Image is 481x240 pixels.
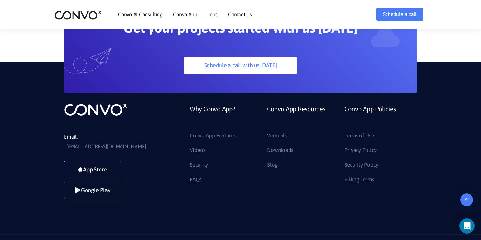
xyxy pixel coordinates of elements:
a: Google Play [64,182,121,199]
li: Email: [64,132,159,151]
a: Convo App Resources [267,103,325,131]
a: Contact Us [228,12,252,17]
img: logo_2.png [54,10,101,20]
a: Convo AI Consulting [118,12,162,17]
div: Footer [185,103,417,189]
a: Downloads [267,145,293,156]
a: Terms of Use [345,131,374,141]
a: FAQs [190,175,201,185]
a: Jobs [208,12,217,17]
div: Open Intercom Messenger [459,218,475,234]
a: App Store [64,161,121,178]
img: logo_not_found [64,103,128,116]
a: Why Convo App? [190,103,235,131]
a: Convo App Policies [345,103,396,131]
a: Schedule a call [376,8,423,21]
a: Convo App Features [190,131,236,141]
a: [EMAIL_ADDRESS][DOMAIN_NAME] [66,142,146,151]
a: Videos [190,145,206,156]
a: Billing Terms [345,175,374,185]
a: Blog [267,160,277,170]
a: Security Policy [345,160,378,170]
a: Privacy Policy [345,145,377,156]
h2: Get your projects started with us [DATE] [94,19,387,41]
a: Verticals [267,131,287,141]
a: Convo App [173,12,197,17]
a: Security [190,160,208,170]
a: Schedule a call with us [DATE] [184,57,296,74]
